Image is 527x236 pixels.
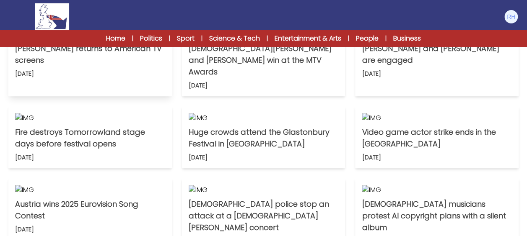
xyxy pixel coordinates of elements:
[356,33,379,44] a: People
[189,126,339,150] p: Huge crowds attend the Glastonbury Festival in [GEOGRAPHIC_DATA]
[362,43,512,66] p: [PERSON_NAME] and [PERSON_NAME] are engaged
[362,113,512,123] img: IMG
[132,34,133,43] span: |
[267,34,268,43] span: |
[15,113,165,123] img: IMG
[393,33,421,44] a: Business
[362,198,512,233] p: [DEMOGRAPHIC_DATA] musicians protest AI copyright plans with a silent album
[201,34,202,43] span: |
[362,185,512,195] img: IMG
[362,69,381,78] p: [DATE]
[189,113,339,123] img: IMG
[209,33,260,44] a: Science & Tech
[15,198,165,222] p: Austria wins 2025 Eurovision Song Contest
[8,3,96,30] a: Logo
[189,153,208,162] p: [DATE]
[15,43,165,66] p: [PERSON_NAME] returns to American TV screens
[15,153,34,162] p: [DATE]
[355,106,519,168] a: IMG Video game actor strike ends in the [GEOGRAPHIC_DATA] [DATE]
[189,185,339,195] img: IMG
[275,33,341,44] a: Entertainment & Arts
[15,225,34,233] p: [DATE]
[504,10,518,23] img: Ruth Humphries
[15,126,165,150] p: Fire destroys Tomorrowland stage days before festival opens
[182,23,345,96] a: IMG [DEMOGRAPHIC_DATA][PERSON_NAME] and [PERSON_NAME] win at the MTV Awards [DATE]
[177,33,195,44] a: Sport
[362,153,381,162] p: [DATE]
[362,126,512,150] p: Video game actor strike ends in the [GEOGRAPHIC_DATA]
[189,43,339,78] p: [DEMOGRAPHIC_DATA][PERSON_NAME] and [PERSON_NAME] win at the MTV Awards
[15,69,34,78] p: [DATE]
[355,23,519,96] a: IMG [PERSON_NAME] and [PERSON_NAME] are engaged [DATE]
[348,34,349,43] span: |
[189,81,208,90] p: [DATE]
[8,23,172,96] a: IMG [PERSON_NAME] returns to American TV screens [DATE]
[189,198,339,233] p: [DEMOGRAPHIC_DATA] police stop an attack at a [DEMOGRAPHIC_DATA][PERSON_NAME] concert
[35,3,69,30] img: Logo
[169,34,170,43] span: |
[15,185,165,195] img: IMG
[140,33,162,44] a: Politics
[106,33,125,44] a: Home
[182,106,345,168] a: IMG Huge crowds attend the Glastonbury Festival in [GEOGRAPHIC_DATA] [DATE]
[385,34,387,43] span: |
[8,106,172,168] a: IMG Fire destroys Tomorrowland stage days before festival opens [DATE]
